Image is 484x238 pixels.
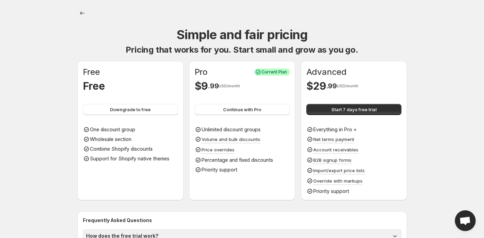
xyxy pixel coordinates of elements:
button: Downgrade to free [83,104,178,115]
span: Percentage and fixed discounts [202,157,273,163]
span: . 99 [208,82,219,90]
h1: $ 9 [195,79,208,93]
span: Unlimited discount groups [202,126,261,132]
h1: Pro [195,67,207,78]
h1: Free [83,79,105,93]
h1: Simple and fair pricing [177,26,308,43]
span: Start 7 days free trial [331,106,376,113]
span: Net terms payment [313,136,354,142]
span: Priority support [202,167,237,173]
span: Account receivables [313,147,358,152]
p: One discount group [90,126,135,133]
h1: Advanced [306,67,347,78]
span: USD/month [219,84,240,88]
span: Continue with Pro [223,106,261,113]
span: Import/export price lists [313,168,365,173]
h1: $ 29 [306,79,326,93]
button: Start 7 days free trial [306,104,401,115]
button: Continue with Pro [195,104,290,115]
p: Support for Shopify native themes [90,155,169,162]
span: Current Plan [262,69,287,75]
p: Combine Shopify discounts [90,146,153,152]
span: . 99 [326,82,337,90]
span: Priority support [313,188,349,194]
span: Price overrides [202,147,235,152]
p: Wholesale section [90,136,131,143]
a: Open chat [455,210,476,231]
h1: Pricing that works for you. Start small and grow as you go. [126,44,358,55]
span: Volume and bulk discounts [202,136,260,142]
span: Override with markups [313,178,363,184]
span: USD/month [337,84,358,88]
h2: Frequently Asked Questions [83,217,401,224]
span: Everything in Pro + [313,126,357,132]
span: Downgrade to free [110,106,151,113]
span: B2B signup forms [313,157,351,163]
h1: Free [83,67,100,78]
